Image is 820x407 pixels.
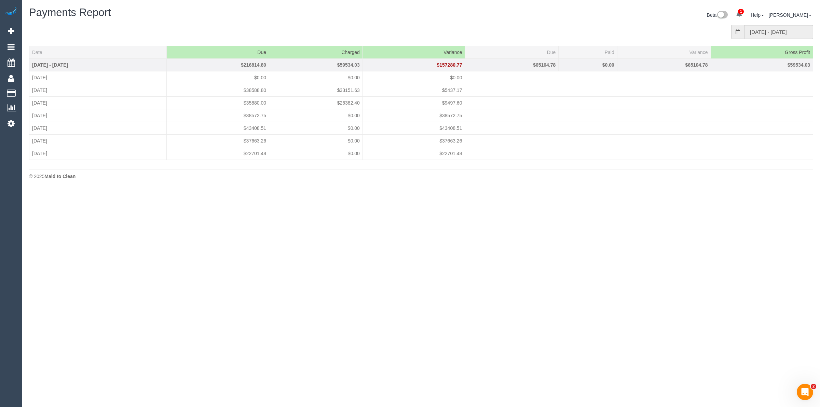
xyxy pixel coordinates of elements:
[29,173,813,180] div: © 2025
[738,9,744,14] span: 1
[559,46,617,58] th: Paid
[711,46,813,58] th: Gross Profit
[269,134,363,147] td: $0.00
[269,71,363,84] td: $0.00
[269,46,363,58] th: Charged
[363,109,465,122] td: $38572.75
[167,109,269,122] td: $38572.75
[363,96,465,109] td: $9497.60
[363,122,465,134] td: $43408.51
[269,109,363,122] td: $0.00
[4,7,18,16] img: Automaid Logo
[811,384,816,389] span: 2
[29,84,167,96] td: [DATE]
[744,25,813,39] input: DD/MM/YYYY
[363,58,465,71] td: $157280.77
[29,6,111,18] span: Payments Report
[29,58,167,71] td: [DATE] - [DATE]
[29,71,167,84] td: [DATE]
[617,46,711,58] th: Variance
[711,58,813,71] td: $59534.03
[167,58,269,71] td: $216814.80
[465,46,559,58] th: Due
[465,58,559,71] td: $65104.78
[167,96,269,109] td: $35880.00
[733,7,746,22] a: 1
[363,147,465,160] td: $22701.48
[707,12,728,18] a: Beta
[29,122,167,134] td: [DATE]
[29,96,167,109] td: [DATE]
[269,147,363,160] td: $0.00
[617,58,711,71] td: $65104.78
[167,71,269,84] td: $0.00
[269,96,363,109] td: $26382.40
[44,174,76,179] strong: Maid to Clean
[29,46,167,58] th: Date
[716,11,728,20] img: New interface
[167,147,269,160] td: $22701.48
[269,122,363,134] td: $0.00
[559,58,617,71] td: $0.00
[29,147,167,160] td: [DATE]
[751,12,764,18] a: Help
[269,58,363,71] td: $59534.03
[363,134,465,147] td: $37663.26
[167,46,269,58] th: Due
[769,12,811,18] a: [PERSON_NAME]
[167,122,269,134] td: $43408.51
[167,134,269,147] td: $37663.26
[29,109,167,122] td: [DATE]
[363,71,465,84] td: $0.00
[363,46,465,58] th: Variance
[29,134,167,147] td: [DATE]
[167,84,269,96] td: $38588.80
[269,84,363,96] td: $33151.63
[363,84,465,96] td: $5437.17
[797,384,813,400] iframe: Intercom live chat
